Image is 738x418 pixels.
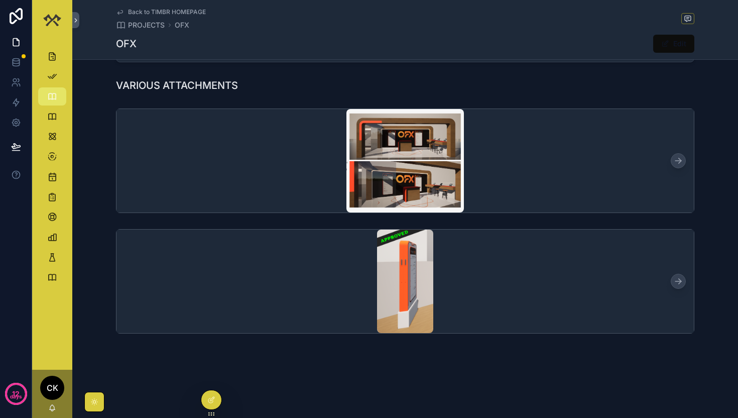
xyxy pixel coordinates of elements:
img: OFX-DOUBLE-SIDED-IPHONE--APPROVED.png [377,230,433,333]
h1: OFX [116,37,137,51]
span: CK [47,382,58,394]
h1: VARIOUS ATTACHMENTS [116,78,238,92]
span: PROJECTS [128,20,165,30]
div: scrollable content [32,40,72,299]
p: 12 [12,389,20,399]
img: App logo [41,12,63,28]
a: OFX [175,20,189,30]
span: Back to TIMBR HOMEPAGE [128,8,206,16]
a: Back to TIMBR HOMEPAGE [116,8,206,16]
a: PROJECTS [116,20,165,30]
button: Edit [653,35,694,53]
p: days [10,393,22,401]
img: Screenshot-2025-07-25-at-5.07.55-AM.png [346,109,464,213]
